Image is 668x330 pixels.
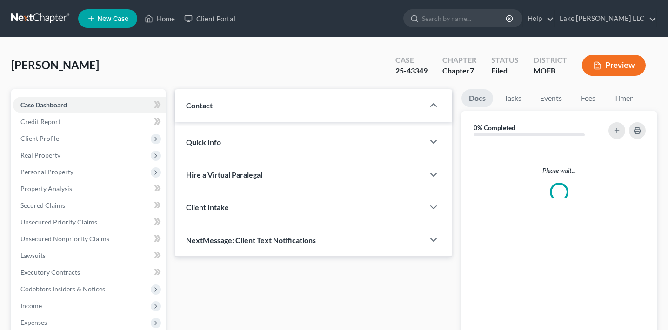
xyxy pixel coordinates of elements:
div: Chapter [442,55,476,66]
a: Property Analysis [13,180,166,197]
a: Home [140,10,180,27]
a: Help [523,10,554,27]
span: Contact [186,101,213,110]
span: Lawsuits [20,251,46,259]
div: MOEB [534,66,567,76]
span: Codebtors Insiders & Notices [20,285,105,293]
span: Client Intake [186,203,229,211]
span: Hire a Virtual Paralegal [186,170,262,179]
span: New Case [97,15,128,22]
span: [PERSON_NAME] [11,58,99,72]
div: Filed [491,66,519,76]
span: NextMessage: Client Text Notifications [186,236,316,244]
a: Tasks [497,89,529,107]
span: Executory Contracts [20,268,80,276]
a: Credit Report [13,113,166,130]
strong: 0% Completed [474,124,515,132]
span: Income [20,302,42,310]
a: Client Portal [180,10,240,27]
span: Quick Info [186,138,221,146]
a: Lake [PERSON_NAME] LLC [555,10,656,27]
span: Expenses [20,318,47,326]
div: Status [491,55,519,66]
a: Secured Claims [13,197,166,214]
div: Chapter [442,66,476,76]
span: Case Dashboard [20,101,67,109]
a: Events [533,89,569,107]
div: 25-43349 [395,66,428,76]
div: Case [395,55,428,66]
span: 7 [470,66,474,75]
span: Real Property [20,151,60,159]
span: Personal Property [20,168,73,176]
span: Credit Report [20,118,60,125]
span: Client Profile [20,134,59,142]
a: Docs [461,89,493,107]
a: Unsecured Priority Claims [13,214,166,231]
input: Search by name... [422,10,507,27]
a: Timer [607,89,640,107]
div: District [534,55,567,66]
span: Property Analysis [20,185,72,192]
a: Unsecured Nonpriority Claims [13,231,166,247]
a: Fees [573,89,603,107]
button: Preview [582,55,646,76]
span: Unsecured Priority Claims [20,218,97,226]
span: Secured Claims [20,201,65,209]
a: Case Dashboard [13,97,166,113]
p: Please wait... [469,166,649,175]
span: Unsecured Nonpriority Claims [20,235,109,243]
a: Executory Contracts [13,264,166,281]
a: Lawsuits [13,247,166,264]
